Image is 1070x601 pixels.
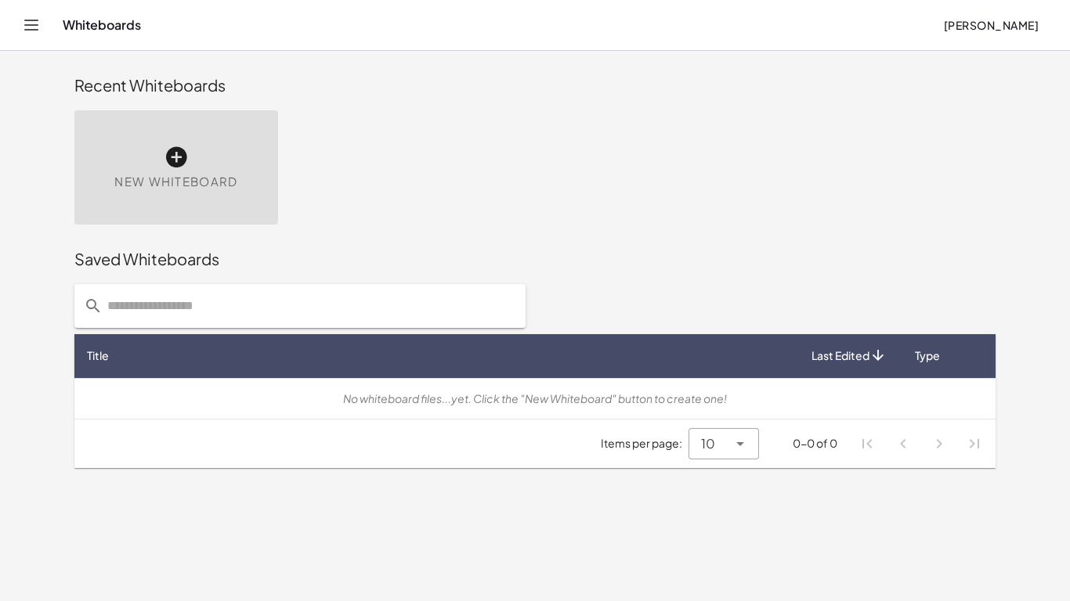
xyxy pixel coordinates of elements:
[19,13,44,38] button: Toggle navigation
[812,347,869,364] span: Last Edited
[943,18,1039,32] span: [PERSON_NAME]
[74,248,996,270] div: Saved Whiteboards
[74,74,996,96] div: Recent Whiteboards
[793,435,837,452] div: 0-0 of 0
[84,297,103,315] i: prepended action
[87,347,109,364] span: Title
[931,11,1051,39] button: [PERSON_NAME]
[915,347,940,364] span: Type
[601,435,689,452] span: Items per page:
[87,390,983,407] div: No whiteboard files...yet. Click the "New Whiteboard" button to create one!
[850,426,992,462] nav: Pagination Navigation
[114,173,237,191] span: New Whiteboard
[701,434,715,453] span: 10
